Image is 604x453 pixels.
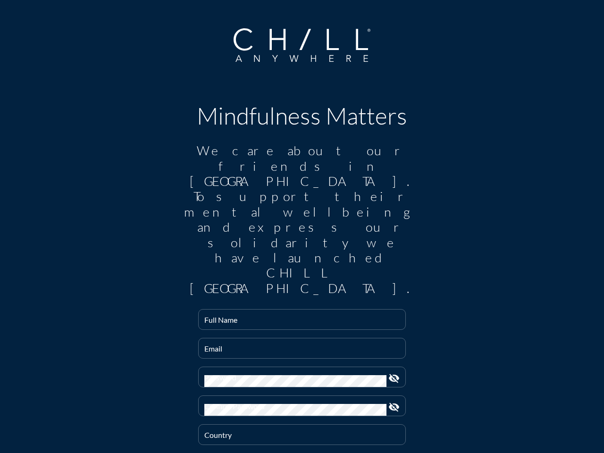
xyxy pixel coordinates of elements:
input: Full Name [204,318,400,329]
input: Password [204,375,386,387]
h1: Mindfulness Matters [179,101,425,130]
i: visibility_off [388,373,400,384]
input: Email [204,346,400,358]
div: We care about our friends in [GEOGRAPHIC_DATA]. To support their mental wellbeing and express our... [179,143,425,296]
i: visibility_off [388,402,400,413]
input: Confirm Password [204,404,386,416]
input: Country [204,433,400,445]
img: Company Logo [234,28,370,62]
